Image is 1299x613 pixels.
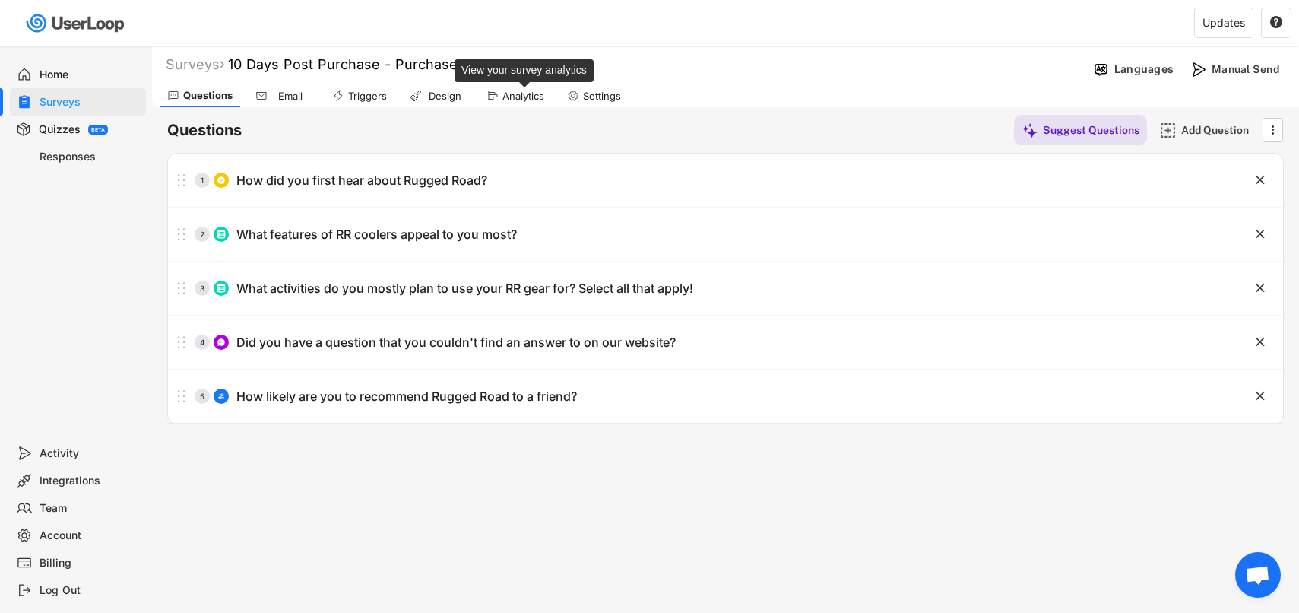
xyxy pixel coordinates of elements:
[195,230,210,238] div: 2
[217,338,226,347] img: ConversationMinor.svg
[217,176,226,185] img: CircleTickMinorWhite.svg
[1253,173,1268,188] button: 
[236,227,517,243] div: What features of RR coolers appeal to you most?
[40,68,140,82] div: Home
[1256,280,1265,296] text: 
[426,90,464,103] div: Design
[236,335,676,351] div: Did you have a question that you couldn't find an answer to on our website?
[1272,122,1275,138] text: 
[1256,226,1265,242] text: 
[183,89,233,102] div: Questions
[1114,62,1174,76] div: Languages
[1256,334,1265,350] text: 
[217,392,226,401] img: AdjustIcon.svg
[195,284,210,292] div: 3
[1253,335,1268,350] button: 
[1181,123,1257,137] div: Add Question
[40,150,140,164] div: Responses
[348,90,387,103] div: Triggers
[195,338,210,346] div: 4
[1256,388,1265,404] text: 
[39,122,81,137] div: Quizzes
[166,56,224,73] div: Surveys
[1253,281,1268,296] button: 
[1022,122,1038,138] img: MagicMajor%20%28Purple%29.svg
[583,90,621,103] div: Settings
[40,446,140,461] div: Activity
[1235,552,1281,598] div: Open chat
[1265,119,1280,141] button: 
[1253,227,1268,242] button: 
[167,120,242,141] h6: Questions
[23,8,130,39] img: userloop-logo-01.svg
[271,90,309,103] div: Email
[217,284,226,293] img: ListMajor.svg
[228,56,514,72] font: 10 Days Post Purchase - Purchased Cooler
[502,90,544,103] div: Analytics
[1202,17,1245,28] div: Updates
[236,281,693,297] div: What activities do you mostly plan to use your RR gear for? Select all that apply!
[1160,122,1176,138] img: AddMajor.svg
[1212,62,1288,76] div: Manual Send
[217,230,226,239] img: ListMajor.svg
[1269,16,1283,30] button: 
[1256,172,1265,188] text: 
[1253,389,1268,404] button: 
[40,556,140,570] div: Billing
[91,127,105,132] div: BETA
[1043,123,1139,137] div: Suggest Questions
[1270,15,1282,29] text: 
[40,474,140,488] div: Integrations
[40,529,140,543] div: Account
[1093,62,1109,78] img: Language%20Icon.svg
[40,95,140,110] div: Surveys
[195,392,210,400] div: 5
[236,389,577,405] div: How likely are you to recommend Rugged Road to a friend?
[195,176,210,184] div: 1
[40,583,140,598] div: Log Out
[236,173,487,189] div: How did you first hear about Rugged Road?
[40,501,140,516] div: Team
